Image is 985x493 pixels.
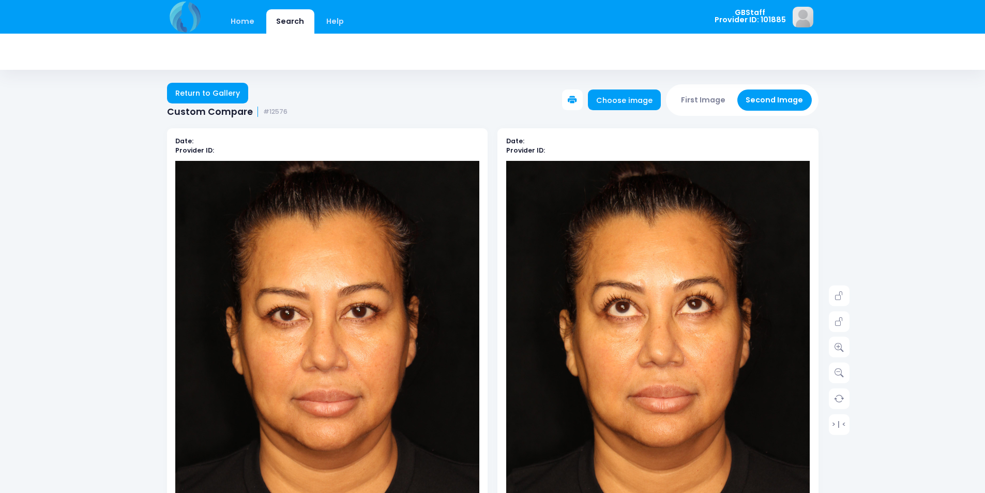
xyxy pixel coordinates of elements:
a: Home [221,9,265,34]
button: Second Image [737,89,812,111]
b: Provider ID: [506,146,545,155]
small: #12576 [263,108,287,116]
b: Date: [506,137,524,145]
a: Return to Gallery [167,83,249,103]
span: Custom Compare [167,107,253,117]
button: First Image [673,89,734,111]
a: Search [266,9,314,34]
a: > | < [829,414,850,435]
span: GBStaff Provider ID: 101885 [715,9,786,24]
a: Choose image [588,89,661,110]
img: image [793,7,813,27]
b: Date: [175,137,193,145]
a: Help [316,9,354,34]
b: Provider ID: [175,146,214,155]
